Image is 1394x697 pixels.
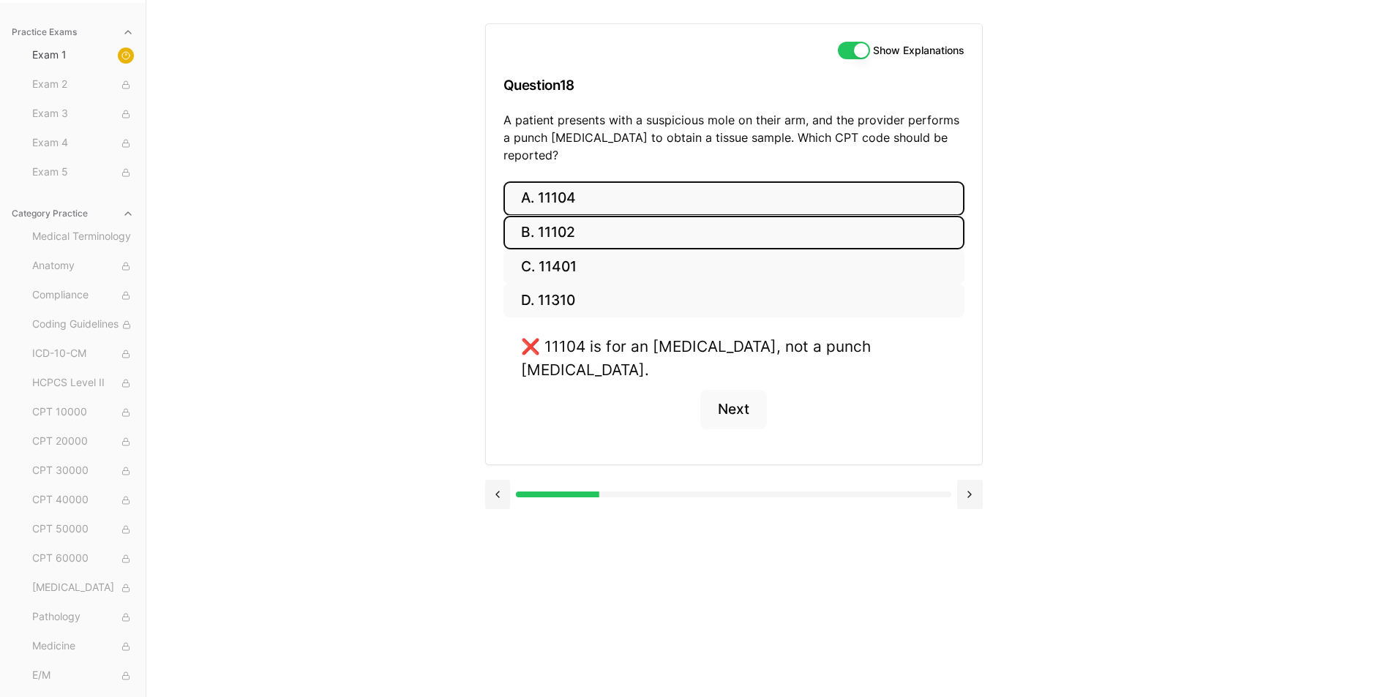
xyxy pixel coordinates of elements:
button: Next [700,390,767,429]
button: D. 11310 [503,284,964,318]
button: Category Practice [6,202,140,225]
span: Exam 4 [32,135,134,151]
button: [MEDICAL_DATA] [26,576,140,600]
p: A patient presents with a suspicious mole on their arm, and the provider performs a punch [MEDICA... [503,111,964,164]
button: Coding Guidelines [26,313,140,336]
span: Pathology [32,609,134,625]
button: E/M [26,664,140,687]
span: Anatomy [32,258,134,274]
span: Medical Terminology [32,229,134,245]
span: Medicine [32,638,134,655]
button: A. 11104 [503,181,964,216]
span: E/M [32,668,134,684]
span: ICD-10-CM [32,346,134,362]
button: Exam 2 [26,73,140,97]
span: CPT 10000 [32,404,134,421]
button: Practice Exams [6,20,140,44]
button: Medical Terminology [26,225,140,249]
span: HCPCS Level II [32,375,134,391]
span: CPT 40000 [32,492,134,508]
button: ICD-10-CM [26,342,140,366]
h3: Question 18 [503,64,964,107]
button: CPT 60000 [26,547,140,570]
span: Coding Guidelines [32,317,134,333]
button: Exam 3 [26,102,140,126]
button: Exam 4 [26,132,140,155]
span: CPT 30000 [32,463,134,479]
span: Exam 5 [32,165,134,181]
button: B. 11102 [503,216,964,250]
button: Exam 5 [26,161,140,184]
span: Exam 1 [32,48,134,64]
button: CPT 20000 [26,430,140,453]
button: Compliance [26,284,140,307]
button: CPT 40000 [26,489,140,512]
button: C. 11401 [503,249,964,284]
button: Medicine [26,635,140,658]
span: [MEDICAL_DATA] [32,580,134,596]
span: CPT 20000 [32,434,134,450]
button: Exam 1 [26,44,140,67]
div: ❌ 11104 is for an [MEDICAL_DATA], not a punch [MEDICAL_DATA]. [521,335,947,380]
button: CPT 50000 [26,518,140,541]
button: Pathology [26,606,140,629]
button: CPT 30000 [26,459,140,483]
span: CPT 50000 [32,521,134,538]
span: Compliance [32,287,134,304]
span: CPT 60000 [32,551,134,567]
button: Anatomy [26,255,140,278]
label: Show Explanations [873,45,964,56]
span: Exam 3 [32,106,134,122]
button: HCPCS Level II [26,372,140,395]
button: CPT 10000 [26,401,140,424]
span: Exam 2 [32,77,134,93]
